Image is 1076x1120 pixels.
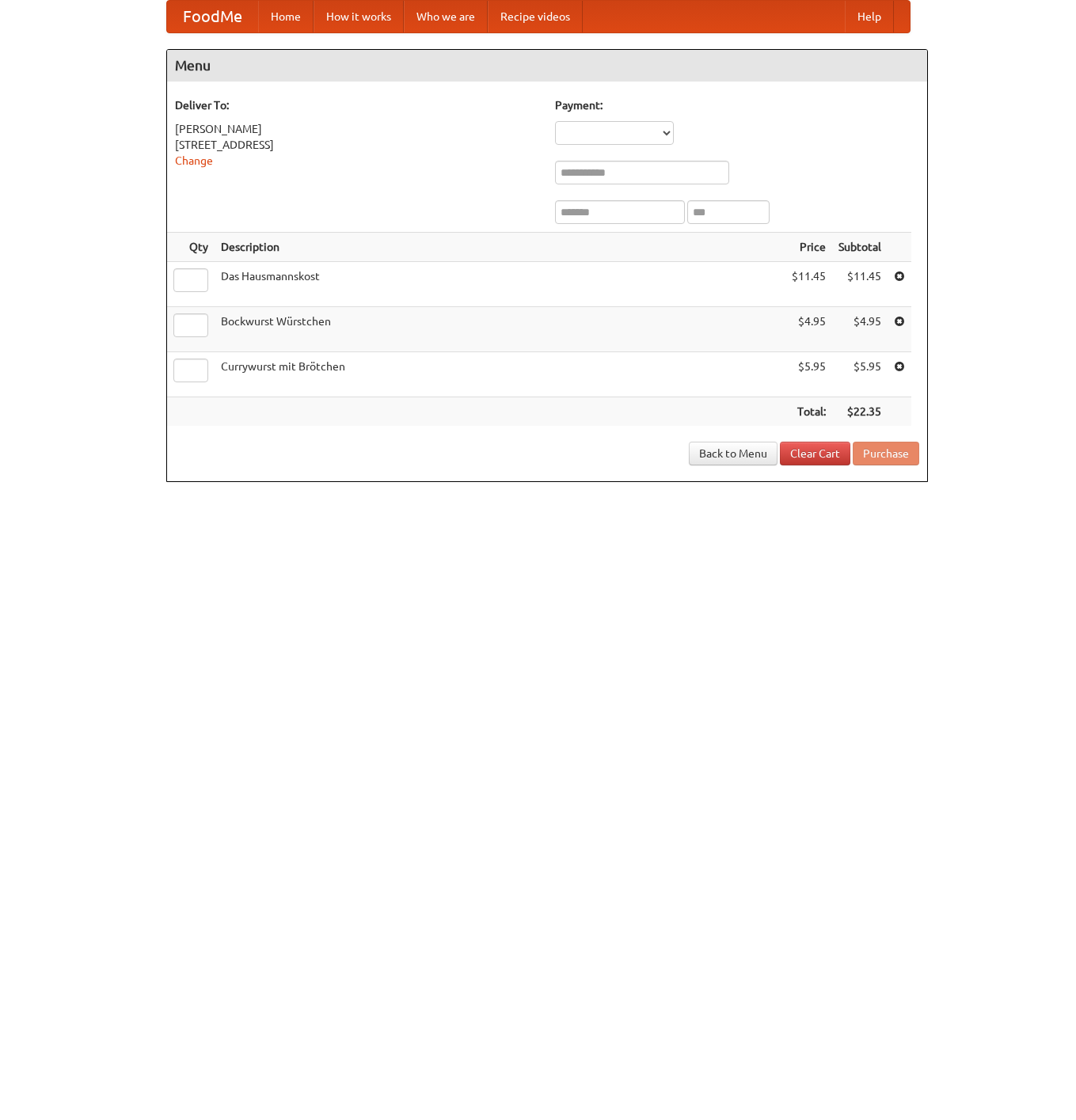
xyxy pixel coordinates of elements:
[785,233,832,262] th: Price
[832,352,888,397] td: $5.95
[215,352,785,397] td: Currywurst mit Brötchen
[785,262,832,307] td: $11.45
[689,442,778,465] a: Back to Menu
[175,97,539,113] h5: Deliver To:
[785,397,832,427] th: Total:
[832,397,888,427] th: $22.35
[853,442,919,465] button: Purchase
[167,1,258,32] a: FoodMe
[488,1,583,32] a: Recipe videos
[785,352,832,397] td: $5.95
[555,97,919,113] h5: Payment:
[785,307,832,352] td: $4.95
[167,50,927,82] h4: Menu
[175,154,213,167] a: Change
[215,307,785,352] td: Bockwurst Würstchen
[780,442,850,465] a: Clear Cart
[404,1,488,32] a: Who we are
[215,262,785,307] td: Das Hausmannskost
[845,1,894,32] a: Help
[832,233,888,262] th: Subtotal
[258,1,314,32] a: Home
[832,307,888,352] td: $4.95
[175,121,539,137] div: [PERSON_NAME]
[167,233,215,262] th: Qty
[215,233,785,262] th: Description
[175,137,539,153] div: [STREET_ADDRESS]
[832,262,888,307] td: $11.45
[314,1,404,32] a: How it works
